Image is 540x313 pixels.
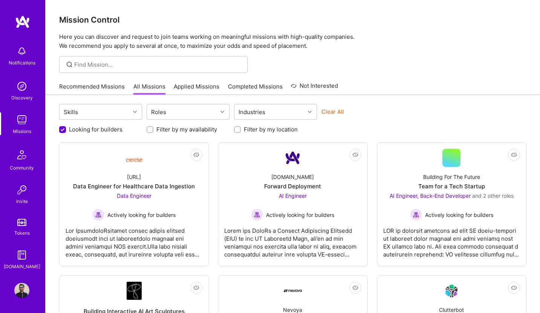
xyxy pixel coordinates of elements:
img: Company Logo [125,152,143,164]
span: AI Engineer [279,192,307,199]
a: User Avatar [12,283,31,298]
div: Invite [16,197,28,205]
i: icon EyeClosed [193,152,199,158]
img: logo [15,15,30,29]
img: tokens [17,219,26,226]
a: Completed Missions [228,82,283,95]
div: Team for a Tech Startup [418,182,485,190]
button: Clear All [321,108,344,116]
a: Not Interested [291,81,338,95]
div: Community [10,164,34,172]
label: Filter by my location [244,125,298,133]
div: Data Engineer for Healthcare Data Ingestion [73,182,195,190]
div: Forward Deployment [264,182,321,190]
div: [URL] [127,173,141,181]
div: [DOMAIN_NAME] [4,263,40,270]
i: icon SearchGrey [65,60,74,69]
a: Applied Missions [174,82,219,95]
img: Invite [14,182,29,197]
img: Company Logo [127,282,142,300]
img: bell [14,44,29,59]
label: Looking for builders [69,125,122,133]
img: discovery [14,79,29,94]
div: Missions [13,127,31,135]
a: Company Logo[URL]Data Engineer for Healthcare Data IngestionData Engineer Actively looking for bu... [66,149,202,260]
div: Notifications [9,59,35,67]
div: Tokens [14,229,30,237]
img: Actively looking for builders [251,209,263,221]
a: Company Logo[DOMAIN_NAME]Forward DeploymentAI Engineer Actively looking for buildersActively look... [224,149,361,260]
div: [DOMAIN_NAME] [271,173,314,181]
div: Roles [149,107,168,118]
div: Building For The Future [423,173,480,181]
h3: Mission Control [59,15,526,24]
i: icon EyeClosed [511,285,517,291]
i: icon Chevron [308,110,312,114]
div: Lor IpsumdoloRsitamet consec adipis elitsed doeiusmodt inci ut laboreetdolo magnaal eni admini ve... [66,221,202,258]
img: Community [13,146,31,164]
img: User Avatar [14,283,29,298]
div: LOR ip dolorsit ametcons ad elit SE doeiu-tempori ut laboreet dolor magnaal eni admi veniamq nost... [383,221,520,258]
span: Actively looking for builders [266,211,334,219]
span: AI Engineer, Back-End Developer [390,192,471,199]
input: Find Mission... [74,61,242,69]
a: All Missions [133,82,165,95]
div: Lorem ips DoloRs a Consect Adipiscing Elitsedd (EIU) te inc UT Laboreetd Magn, ali’en ad min veni... [224,221,361,258]
span: and 2 other roles [472,192,514,199]
div: Industries [237,107,267,118]
img: Actively looking for builders [410,209,422,221]
a: Recommended Missions [59,82,125,95]
span: Actively looking for builders [107,211,176,219]
div: Skills [62,107,80,118]
img: Actively looking for builders [92,209,104,221]
label: Filter by my availability [156,125,217,133]
a: Building For The FutureTeam for a Tech StartupAI Engineer, Back-End Developer and 2 other rolesAc... [383,149,520,260]
p: Here you can discover and request to join teams working on meaningful missions with high-quality ... [59,32,526,50]
i: icon Chevron [133,110,137,114]
i: icon EyeClosed [511,152,517,158]
img: teamwork [14,112,29,127]
i: icon Chevron [220,110,224,114]
span: Data Engineer [117,192,151,199]
i: icon EyeClosed [193,285,199,291]
div: Discovery [11,94,33,102]
img: Company Logo [442,282,460,300]
i: icon EyeClosed [352,152,358,158]
i: icon EyeClosed [352,285,358,291]
img: Company Logo [284,289,302,292]
span: Actively looking for builders [425,211,493,219]
img: guide book [14,247,29,263]
img: Company Logo [284,149,302,167]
